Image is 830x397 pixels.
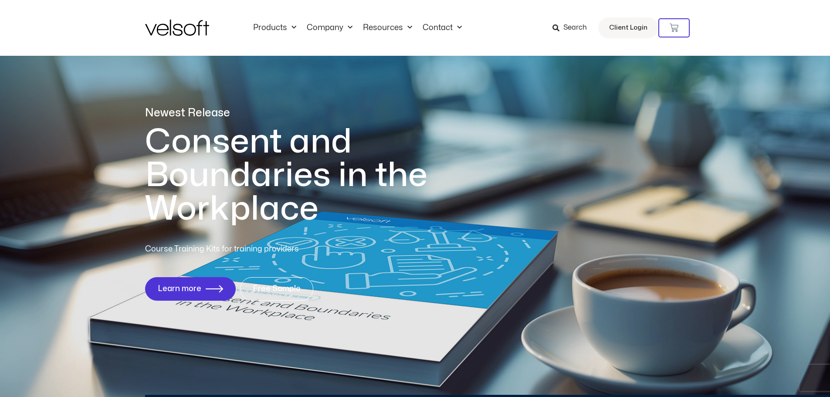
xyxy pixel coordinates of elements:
[417,23,467,33] a: ContactMenu Toggle
[609,22,647,34] span: Client Login
[145,20,209,36] img: Velsoft Training Materials
[240,277,313,301] a: Free Sample
[145,277,236,301] a: Learn more
[253,285,301,293] span: Free Sample
[248,23,467,33] nav: Menu
[552,20,593,35] a: Search
[563,22,587,34] span: Search
[598,17,658,38] a: Client Login
[158,285,201,293] span: Learn more
[145,105,463,121] p: Newest Release
[302,23,358,33] a: CompanyMenu Toggle
[248,23,302,33] a: ProductsMenu Toggle
[145,125,463,226] h1: Consent and Boundaries in the Workplace
[358,23,417,33] a: ResourcesMenu Toggle
[145,243,362,255] p: Course Training Kits for training providers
